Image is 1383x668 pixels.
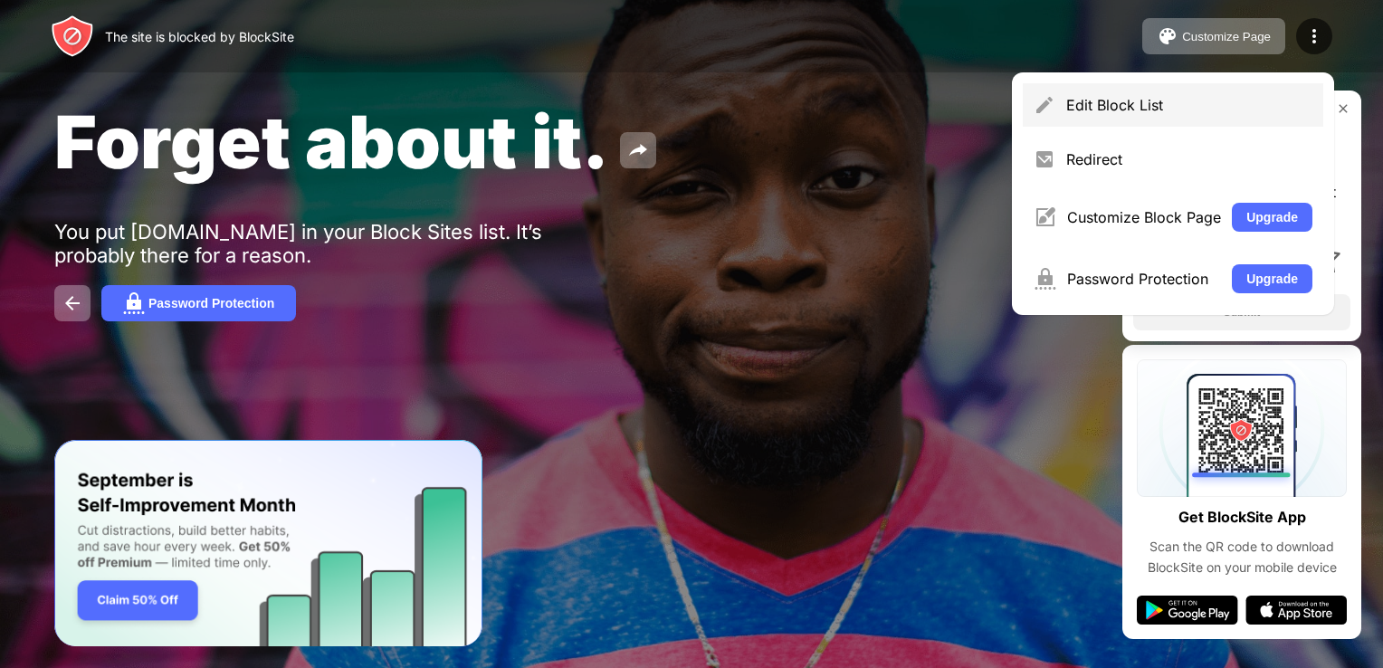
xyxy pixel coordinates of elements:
[1245,596,1347,625] img: app-store.svg
[51,14,94,58] img: header-logo.svg
[54,440,482,647] iframe: Banner
[105,29,294,44] div: The site is blocked by BlockSite
[1066,150,1312,168] div: Redirect
[1034,206,1056,228] img: menu-customize.svg
[1137,596,1238,625] img: google-play.svg
[1303,25,1325,47] img: menu-icon.svg
[1067,270,1221,288] div: Password Protection
[62,292,83,314] img: back.svg
[54,220,614,267] div: You put [DOMAIN_NAME] in your Block Sites list. It’s probably there for a reason.
[1034,148,1055,170] img: menu-redirect.svg
[1336,101,1350,116] img: rate-us-close.svg
[1137,537,1347,577] div: Scan the QR code to download BlockSite on your mobile device
[1137,359,1347,497] img: qrcode.svg
[1066,96,1312,114] div: Edit Block List
[148,296,274,310] div: Password Protection
[1232,203,1312,232] button: Upgrade
[627,139,649,161] img: share.svg
[1178,504,1306,530] div: Get BlockSite App
[101,285,296,321] button: Password Protection
[123,292,145,314] img: password.svg
[1067,208,1221,226] div: Customize Block Page
[1157,25,1178,47] img: pallet.svg
[1034,94,1055,116] img: menu-pencil.svg
[1034,268,1056,290] img: menu-password.svg
[1232,264,1312,293] button: Upgrade
[54,98,609,186] span: Forget about it.
[1142,18,1285,54] button: Customize Page
[1182,30,1271,43] div: Customize Page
